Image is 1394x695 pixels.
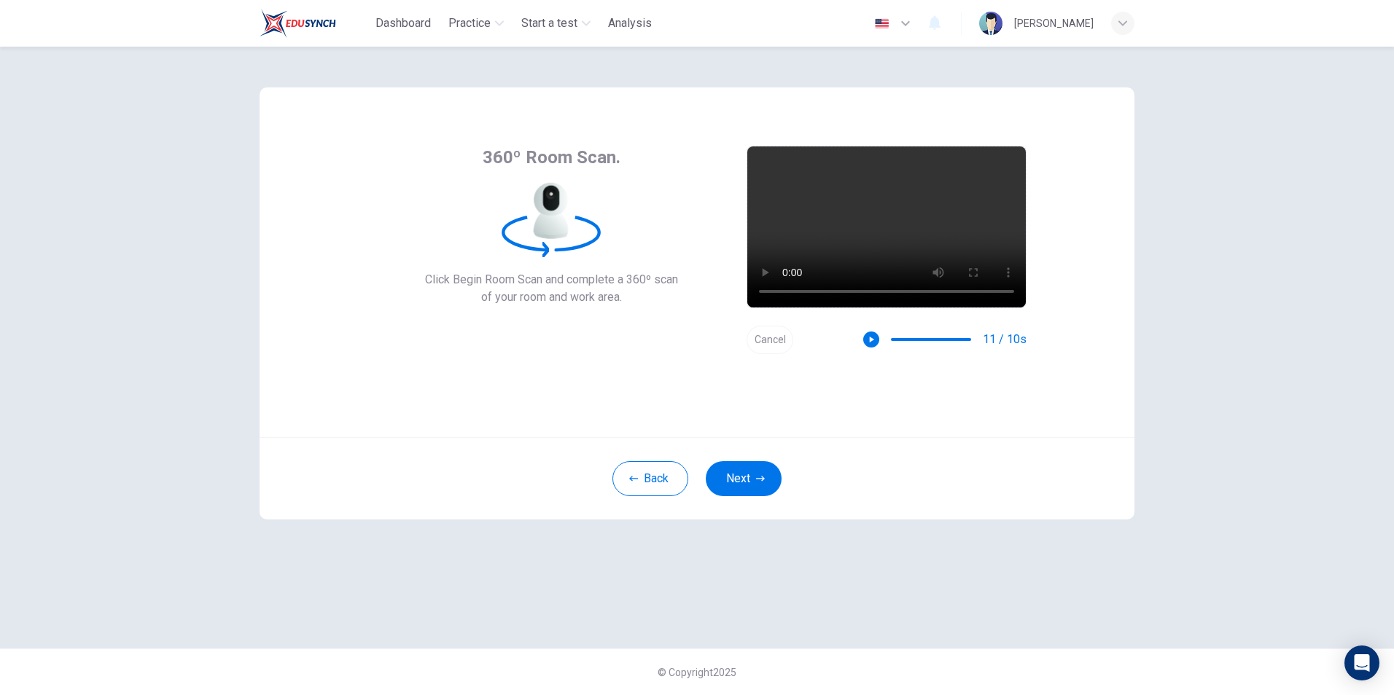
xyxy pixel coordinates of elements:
span: Dashboard [375,15,431,32]
span: 360º Room Scan. [483,146,620,169]
div: Open Intercom Messenger [1344,645,1379,680]
div: [PERSON_NAME] [1014,15,1094,32]
button: Back [612,461,688,496]
button: Start a test [515,10,596,36]
button: Analysis [602,10,658,36]
span: Click Begin Room Scan and complete a 360º scan [425,271,678,288]
button: Dashboard [370,10,437,36]
a: Train Test logo [260,9,370,38]
span: © Copyright 2025 [658,667,736,678]
img: Train Test logo [260,9,336,38]
button: Practice [443,10,510,36]
button: Next [706,461,782,496]
img: en [873,18,891,29]
span: Analysis [608,15,652,32]
button: Cancel [747,326,793,354]
span: of your room and work area. [425,288,678,306]
span: 11 / 10s [983,331,1027,348]
span: Practice [448,15,491,32]
span: Start a test [521,15,577,32]
img: Profile picture [979,12,1002,35]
